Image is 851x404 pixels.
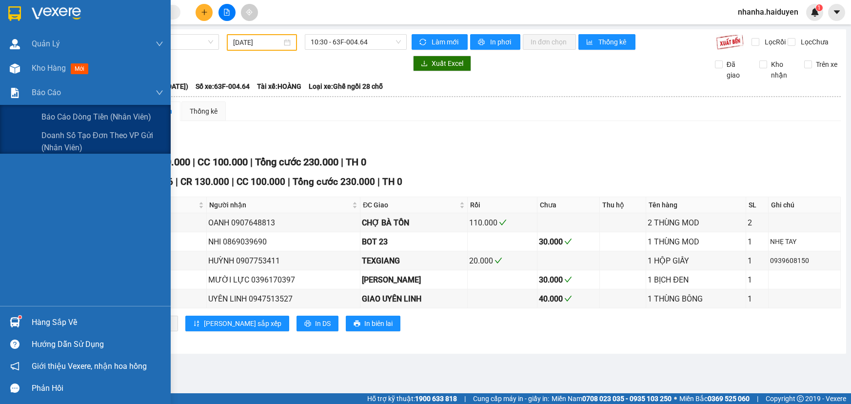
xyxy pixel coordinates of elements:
span: caret-down [832,8,841,17]
span: | [288,176,290,187]
span: Kho hàng [32,63,66,73]
span: file-add [223,9,230,16]
div: UYÊN LINH 0947513527 [208,293,358,305]
strong: 0708 023 035 - 0935 103 250 [582,395,672,403]
span: CC 100.000 [198,156,248,168]
span: Thống kê [598,37,628,47]
div: 1 BỊCH ĐEN [648,274,744,286]
span: | [757,393,758,404]
button: In đơn chọn [523,34,576,50]
div: NHI 0869039690 [208,236,358,248]
sup: 1 [816,4,823,11]
span: notification [10,362,20,371]
span: bar-chart [586,39,594,46]
span: Miền Bắc [679,393,750,404]
span: In DS [315,318,331,329]
span: TH 0 [382,176,402,187]
div: 2 [748,217,767,229]
div: OANH 0907648813 [208,217,358,229]
span: printer [478,39,486,46]
span: check [564,295,572,303]
div: BOT 23 [362,236,466,248]
span: In biên lai [364,318,393,329]
th: Tên hàng [646,197,746,213]
th: Ghi chú [769,197,841,213]
button: syncLàm mới [412,34,468,50]
button: downloadXuất Excel [413,56,471,71]
span: | [341,156,343,168]
span: Báo cáo [32,86,61,99]
div: HUỲNH 0907753411 [208,255,358,267]
div: CHỢ BÀ TỒN [362,217,466,229]
span: Xuất Excel [432,58,463,69]
div: 110.000 [469,217,535,229]
div: 30.000 [539,274,598,286]
span: Làm mới [432,37,460,47]
span: nhanha.haiduyen [730,6,806,18]
input: 16/09/2023 [233,37,282,48]
div: 1 [748,236,767,248]
button: printerIn phơi [470,34,520,50]
span: Lọc Chưa [797,37,830,47]
span: | [193,156,195,168]
div: 20.000 [469,255,535,267]
span: | [250,156,253,168]
div: 1 [748,274,767,286]
span: down [156,89,163,97]
span: Tổng cước 230.000 [293,176,375,187]
img: warehouse-icon [10,63,20,74]
div: 1 THÙNG BÔNG [648,293,744,305]
div: [PERSON_NAME] [362,274,466,286]
strong: 1900 633 818 [415,395,457,403]
div: 1 HỘP GIẤY [648,255,744,267]
div: 2 THÙNG MOD [648,217,744,229]
span: mới [71,63,88,74]
span: | [176,176,178,187]
th: Chưa [537,197,600,213]
span: check [499,219,507,226]
div: 0939608150 [770,255,839,266]
span: Doanh số tạo đơn theo VP gửi (nhân viên) [41,129,163,154]
span: check [564,238,572,245]
span: [PERSON_NAME] sắp xếp [204,318,281,329]
img: solution-icon [10,88,20,98]
span: ⚪️ [674,397,677,401]
img: warehouse-icon [10,39,20,49]
span: sync [419,39,428,46]
span: Kho nhận [767,59,796,81]
th: SL [746,197,769,213]
th: Rồi [468,197,537,213]
div: Hàng sắp về [32,315,163,330]
div: NHẸ TAY [770,236,839,247]
button: printerIn DS [297,316,338,331]
span: 10:30 - 63F-004.64 [311,35,401,49]
span: | [377,176,380,187]
span: Tổng cước 230.000 [255,156,338,168]
div: 30.000 [539,236,598,248]
button: aim [241,4,258,21]
span: aim [246,9,253,16]
div: Phản hồi [32,381,163,396]
span: Báo cáo dòng tiền (nhân viên) [41,111,151,123]
span: question-circle [10,340,20,349]
span: message [10,384,20,393]
span: Lọc Rồi [761,37,787,47]
button: sort-ascending[PERSON_NAME] sắp xếp [185,316,289,331]
button: file-add [218,4,236,21]
button: caret-down [828,4,845,21]
div: 1 THÙNG MOD [648,236,744,248]
img: icon-new-feature [811,8,819,17]
button: bar-chartThống kê [578,34,635,50]
span: sort-ascending [193,320,200,328]
span: 1 [817,4,821,11]
div: 40.000 [539,293,598,305]
span: Giới thiệu Vexere, nhận hoa hồng [32,360,147,372]
span: CC 100.000 [237,176,285,187]
span: printer [354,320,360,328]
span: Trên xe [812,59,841,70]
div: TEXGIANG [362,255,466,267]
div: Hướng dẫn sử dụng [32,337,163,352]
th: Thu hộ [600,197,646,213]
span: TH 0 [346,156,366,168]
span: download [421,60,428,68]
